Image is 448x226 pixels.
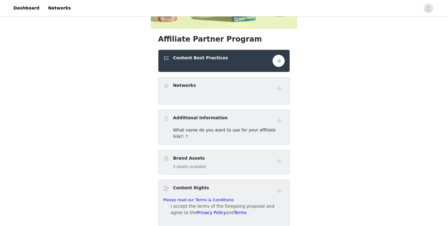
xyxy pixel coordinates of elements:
[197,210,226,215] a: Privacy Policy
[10,1,43,15] a: Dashboard
[173,55,228,61] h4: Content Best Practices
[234,210,247,215] a: Terms
[173,82,196,89] h4: Networks
[158,150,290,175] div: Brand Assets
[173,155,206,161] h4: Brand Assets
[173,185,209,191] h4: Content Rights
[173,164,206,169] h5: 3 assets available
[163,198,234,202] a: Please read our Terms & Conditions
[173,128,276,139] span: What name do you want to use for your affiliate link?: ?
[158,109,290,145] div: Additional Information
[158,34,290,45] h1: Affiliate Partner Program
[158,77,290,105] div: Networks
[425,3,431,13] div: avatar
[171,203,285,216] p: I accept the terms of the foregoing proposal and agree to the and
[44,1,74,15] a: Networks
[173,115,228,121] h4: Additional Information
[158,50,290,72] div: Content Best Practices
